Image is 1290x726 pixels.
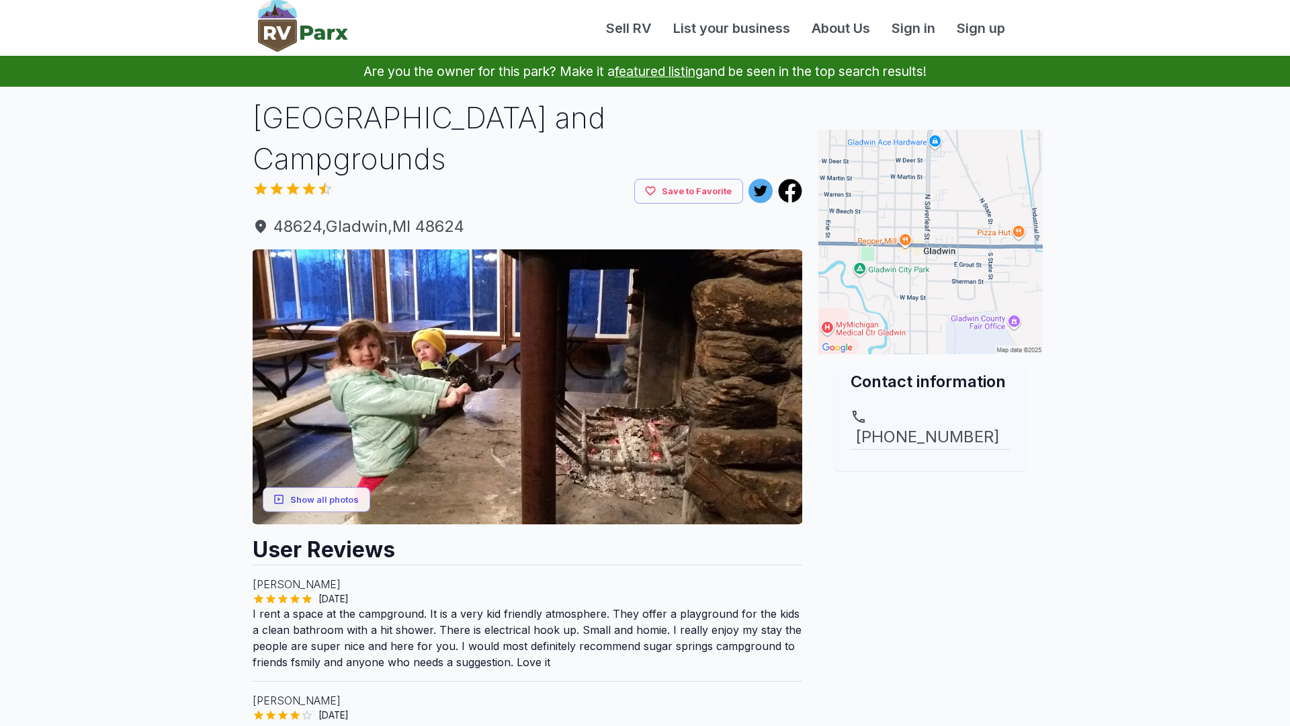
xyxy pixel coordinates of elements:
h2: Contact information [851,370,1010,393]
a: [PHONE_NUMBER] [851,409,1010,449]
img: Map for Sugar Springs Chalet and Campgrounds [818,130,1043,354]
img: AAcXr8p3LkFudfj5sRk-NvhsQnAlaG1nIW14pSDsRyN-6vBCTIOsVOJ0vOVPNhJWjnLsF9qpJCUn0-o-u0haO2f7sIPzdw1k8... [253,249,802,524]
span: [DATE] [313,592,354,606]
a: List your business [662,18,801,38]
p: [PERSON_NAME] [253,692,802,709]
a: Sell RV [595,18,662,38]
p: Are you the owner for this park? Make it a and be seen in the top search results! [16,56,1274,87]
a: Sign up [946,18,1016,38]
button: Show all photos [263,487,370,512]
h2: User Reviews [253,524,802,565]
a: featured listing [615,63,703,79]
span: [DATE] [313,709,354,722]
p: [PERSON_NAME] [253,576,802,592]
span: 48624 , Gladwin , MI 48624 [253,214,802,239]
h1: [GEOGRAPHIC_DATA] and Campgrounds [253,97,802,179]
a: 48624,Gladwin,MI 48624 [253,214,802,239]
a: About Us [801,18,881,38]
a: Sign in [881,18,946,38]
p: I rent a space at the campground. It is a very kid friendly atmosphere. They offer a playground f... [253,606,802,670]
button: Save to Favorite [634,179,743,204]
